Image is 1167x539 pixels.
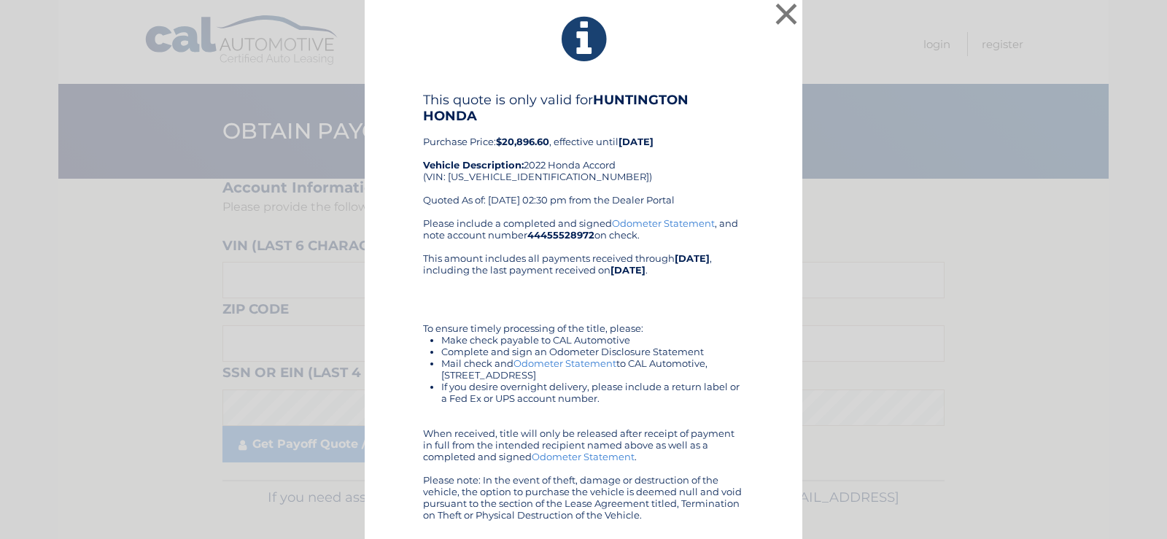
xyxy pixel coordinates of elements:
[619,136,654,147] b: [DATE]
[423,159,524,171] strong: Vehicle Description:
[423,92,689,124] b: HUNTINGTON HONDA
[441,346,744,357] li: Complete and sign an Odometer Disclosure Statement
[675,252,710,264] b: [DATE]
[496,136,549,147] b: $20,896.60
[423,217,744,521] div: Please include a completed and signed , and note account number on check. This amount includes al...
[423,92,744,124] h4: This quote is only valid for
[610,264,645,276] b: [DATE]
[513,357,616,369] a: Odometer Statement
[612,217,715,229] a: Odometer Statement
[441,357,744,381] li: Mail check and to CAL Automotive, [STREET_ADDRESS]
[441,381,744,404] li: If you desire overnight delivery, please include a return label or a Fed Ex or UPS account number.
[441,334,744,346] li: Make check payable to CAL Automotive
[532,451,635,462] a: Odometer Statement
[527,229,594,241] b: 44455528972
[423,92,744,217] div: Purchase Price: , effective until 2022 Honda Accord (VIN: [US_VEHICLE_IDENTIFICATION_NUMBER]) Quo...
